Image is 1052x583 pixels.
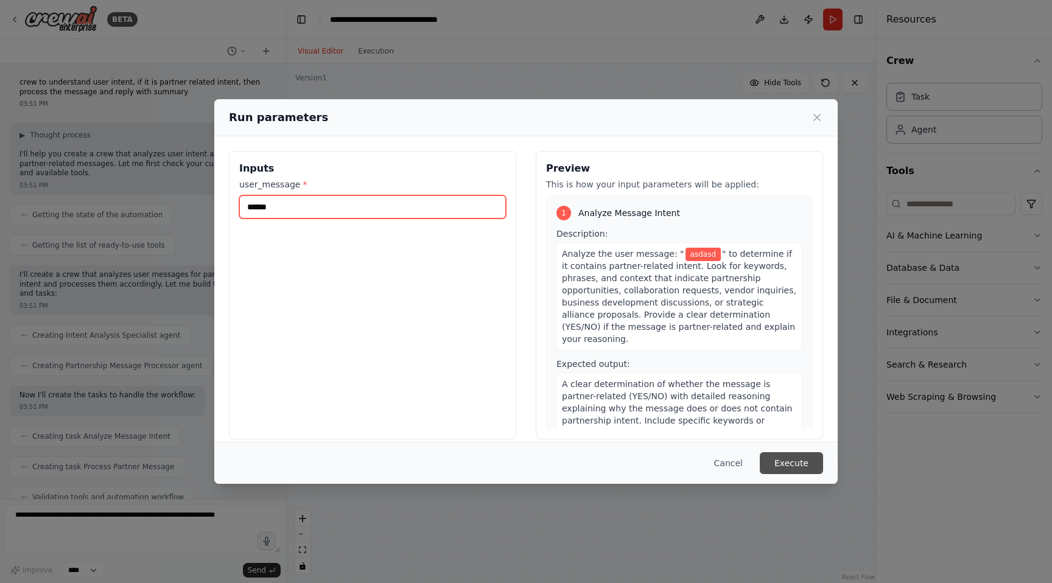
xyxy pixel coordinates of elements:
[760,452,823,474] button: Execute
[686,248,721,261] span: Variable: user_message
[239,161,506,176] h3: Inputs
[546,161,813,176] h3: Preview
[229,109,328,126] h2: Run parameters
[562,249,684,259] span: Analyze the user message: "
[556,359,630,369] span: Expected output:
[578,207,680,219] span: Analyze Message Intent
[546,178,813,190] p: This is how your input parameters will be applied:
[562,249,796,344] span: " to determine if it contains partner-related intent. Look for keywords, phrases, and context tha...
[556,229,608,239] span: Description:
[239,178,506,190] label: user_message
[562,379,792,438] span: A clear determination of whether the message is partner-related (YES/NO) with detailed reasoning ...
[704,452,752,474] button: Cancel
[556,206,571,220] div: 1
